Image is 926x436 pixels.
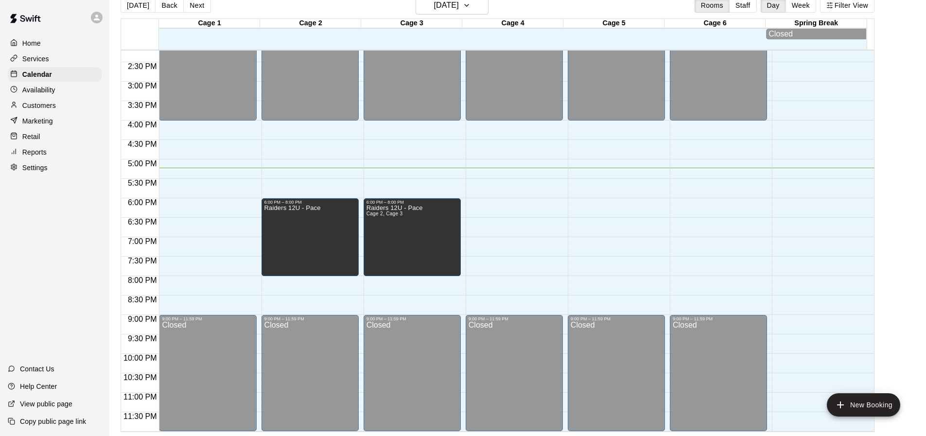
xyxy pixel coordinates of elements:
[8,160,102,175] a: Settings
[264,316,356,321] div: 9:00 PM – 11:59 PM
[125,198,159,207] span: 6:00 PM
[162,316,253,321] div: 9:00 PM – 11:59 PM
[159,19,260,28] div: Cage 1
[125,101,159,109] span: 3:30 PM
[22,132,40,141] p: Retail
[8,52,102,66] a: Services
[121,354,159,362] span: 10:00 PM
[162,321,253,435] div: Closed
[8,36,102,51] a: Home
[125,257,159,265] span: 7:30 PM
[22,116,53,126] p: Marketing
[769,30,864,38] div: Closed
[466,315,563,431] div: 9:00 PM – 11:59 PM: Closed
[20,382,57,391] p: Help Center
[20,399,72,409] p: View public page
[22,70,52,79] p: Calendar
[364,315,461,431] div: 9:00 PM – 11:59 PM: Closed
[571,316,662,321] div: 9:00 PM – 11:59 PM
[22,85,55,95] p: Availability
[469,321,560,435] div: Closed
[8,129,102,144] a: Retail
[364,198,461,276] div: 6:00 PM – 8:00 PM: Raiders 12U - Pace
[367,211,403,216] span: Cage 2, Cage 3
[125,276,159,284] span: 8:00 PM
[827,393,900,417] button: add
[125,296,159,304] span: 8:30 PM
[264,321,356,435] div: Closed
[664,19,766,28] div: Cage 6
[8,114,102,128] a: Marketing
[22,101,56,110] p: Customers
[8,145,102,159] a: Reports
[469,316,560,321] div: 9:00 PM – 11:59 PM
[367,200,458,205] div: 6:00 PM – 8:00 PM
[121,412,159,420] span: 11:30 PM
[22,54,49,64] p: Services
[125,159,159,168] span: 5:00 PM
[260,19,361,28] div: Cage 2
[125,62,159,70] span: 2:30 PM
[125,315,159,323] span: 9:00 PM
[22,147,47,157] p: Reports
[367,316,458,321] div: 9:00 PM – 11:59 PM
[22,163,48,173] p: Settings
[20,417,86,426] p: Copy public page link
[159,315,256,431] div: 9:00 PM – 11:59 PM: Closed
[462,19,563,28] div: Cage 4
[568,315,665,431] div: 9:00 PM – 11:59 PM: Closed
[571,321,662,435] div: Closed
[125,82,159,90] span: 3:00 PM
[125,121,159,129] span: 4:00 PM
[121,393,159,401] span: 11:00 PM
[125,218,159,226] span: 6:30 PM
[22,38,41,48] p: Home
[766,19,867,28] div: Spring Break
[670,315,767,431] div: 9:00 PM – 11:59 PM: Closed
[262,198,359,276] div: 6:00 PM – 8:00 PM: Raiders 12U - Pace
[673,321,764,435] div: Closed
[361,19,462,28] div: Cage 3
[8,83,102,97] a: Availability
[125,179,159,187] span: 5:30 PM
[8,67,102,82] a: Calendar
[20,364,54,374] p: Contact Us
[125,334,159,343] span: 9:30 PM
[367,321,458,435] div: Closed
[262,315,359,431] div: 9:00 PM – 11:59 PM: Closed
[121,373,159,382] span: 10:30 PM
[125,237,159,245] span: 7:00 PM
[264,200,356,205] div: 6:00 PM – 8:00 PM
[563,19,664,28] div: Cage 5
[8,98,102,113] a: Customers
[125,140,159,148] span: 4:30 PM
[673,316,764,321] div: 9:00 PM – 11:59 PM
